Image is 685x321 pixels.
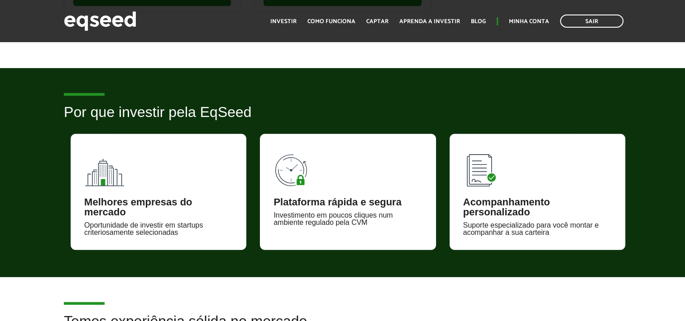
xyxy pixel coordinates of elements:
a: Aprenda a investir [399,19,460,24]
a: Investir [270,19,297,24]
div: Plataforma rápida e segura [273,197,422,207]
div: Suporte especializado para você montar e acompanhar a sua carteira [463,222,612,236]
a: Como funciona [307,19,355,24]
div: Oportunidade de investir em startups criteriosamente selecionadas [84,222,233,236]
img: 90x90_lista.svg [463,147,504,188]
a: Blog [471,19,486,24]
a: Captar [366,19,388,24]
img: EqSeed [64,9,136,33]
img: 90x90_fundos.svg [84,147,125,188]
a: Sair [560,15,623,28]
div: Acompanhamento personalizado [463,197,612,217]
div: Melhores empresas do mercado [84,197,233,217]
h2: Por que investir pela EqSeed [64,104,621,134]
img: 90x90_tempo.svg [273,147,314,188]
div: Investimento em poucos cliques num ambiente regulado pela CVM [273,212,422,226]
a: Minha conta [509,19,549,24]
